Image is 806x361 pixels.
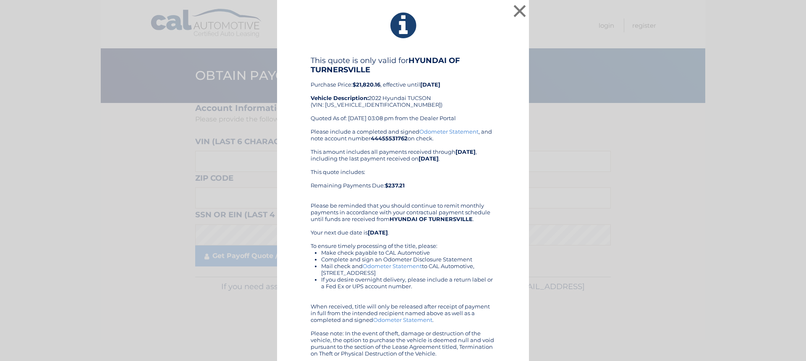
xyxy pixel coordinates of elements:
div: Purchase Price: , effective until 2022 Hyundai TUCSON (VIN: [US_VEHICLE_IDENTIFICATION_NUMBER]) Q... [311,56,495,128]
b: HYUNDAI OF TURNERSVILLE [390,216,473,222]
b: $21,820.16 [353,81,380,88]
div: Please include a completed and signed , and note account number on check. This amount includes al... [311,128,495,357]
a: Odometer Statement [373,316,432,323]
b: [DATE] [368,229,388,236]
b: 44455531762 [371,135,408,142]
li: If you desire overnight delivery, please include a return label or a Fed Ex or UPS account number. [321,276,495,290]
li: Complete and sign an Odometer Disclosure Statement [321,256,495,263]
button: × [511,3,528,19]
li: Make check payable to CAL Automotive [321,249,495,256]
strong: Vehicle Description: [311,95,369,101]
b: $237.21 [385,182,405,189]
b: [DATE] [419,155,439,162]
div: This quote includes: Remaining Payments Due: [311,169,495,195]
a: Odometer Statement [419,128,479,135]
b: [DATE] [420,81,440,88]
b: [DATE] [455,148,476,155]
li: Mail check and to CAL Automotive, [STREET_ADDRESS] [321,263,495,276]
h4: This quote is only valid for [311,56,495,74]
b: HYUNDAI OF TURNERSVILLE [311,56,460,74]
a: Odometer Statement [363,263,422,269]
